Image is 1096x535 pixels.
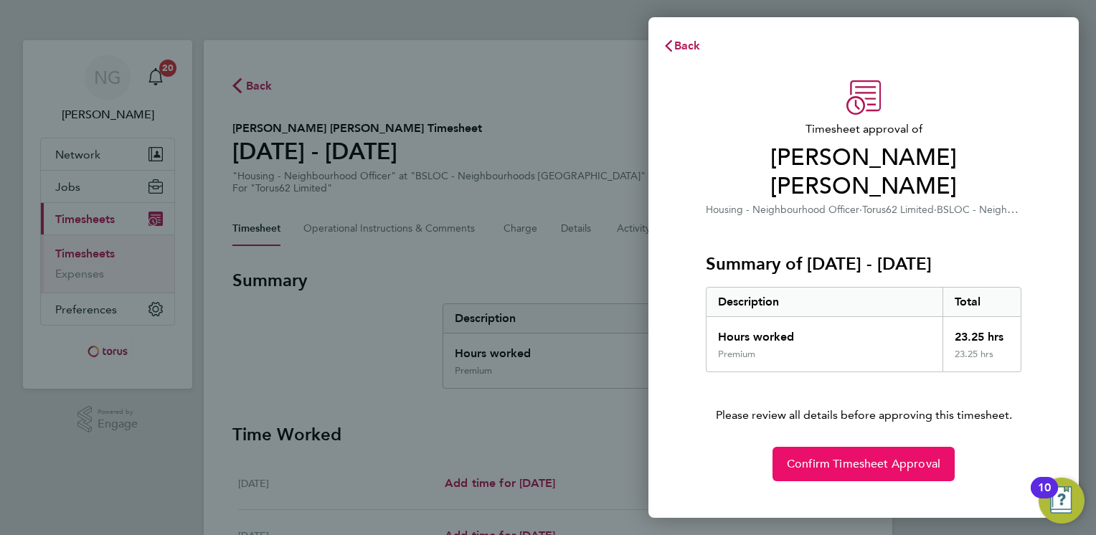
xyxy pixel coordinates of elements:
div: 23.25 hrs [943,317,1021,349]
div: 10 [1038,488,1051,506]
button: Open Resource Center, 10 new notifications [1039,478,1085,524]
span: · [934,204,937,216]
div: 23.25 hrs [943,349,1021,371]
span: Back [674,39,701,52]
span: Confirm Timesheet Approval [787,457,940,471]
h3: Summary of [DATE] - [DATE] [706,252,1021,275]
div: Total [943,288,1021,316]
button: Confirm Timesheet Approval [773,447,955,481]
span: · [859,204,862,216]
button: Back [648,32,715,60]
span: Timesheet approval of [706,120,1021,138]
div: Premium [718,349,755,360]
span: Torus62 Limited [862,204,934,216]
p: Please review all details before approving this timesheet. [689,372,1039,424]
div: Description [707,288,943,316]
span: Housing - Neighbourhood Officer [706,204,859,216]
div: Summary of 18 - 24 Aug 2025 [706,287,1021,372]
span: [PERSON_NAME] [PERSON_NAME] [706,143,1021,201]
div: Hours worked [707,317,943,349]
